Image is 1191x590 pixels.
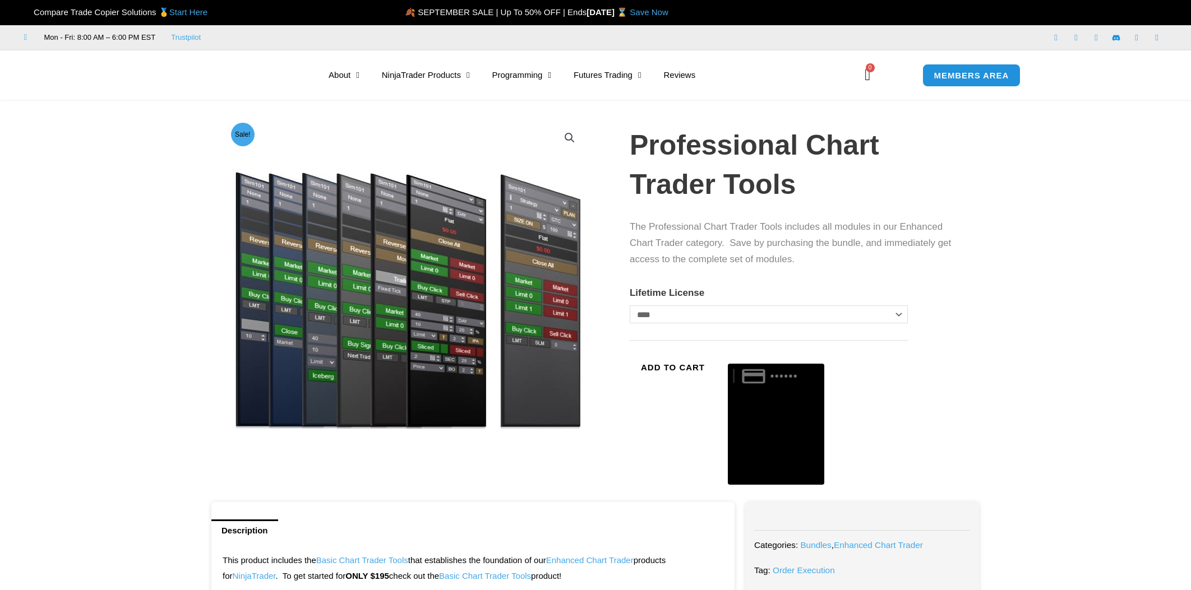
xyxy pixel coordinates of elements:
[481,62,562,88] a: Programming
[405,7,587,17] span: 🍂 SEPTEMBER SALE | Up To 50% OFF | Ends
[231,123,255,146] span: Sale!
[389,571,561,580] span: check out the product!
[770,370,798,382] text: ••••••
[233,571,276,580] a: NinjaTrader
[630,126,957,204] h1: Professional Chart Trader Tools
[560,128,580,148] a: View full-screen image gallery
[228,119,588,429] img: ProfessionalToolsBundlePage
[317,62,847,88] nav: Menu
[24,7,207,17] span: Compare Trade Copier Solutions 🥇
[866,63,875,72] span: 0
[25,8,33,16] img: 🏆
[211,519,278,541] a: Description
[546,555,634,565] a: Enhanced Chart Trader
[848,59,887,91] a: 0
[630,219,957,268] p: The Professional Chart Trader Tools includes all modules in our Enhanced Chart Trader category. S...
[587,7,630,17] strong: [DATE] ⌛
[169,7,207,17] a: Start Here
[316,555,408,565] a: Basic Chart Trader Tools
[754,565,770,575] span: Tag:
[317,62,371,88] a: About
[754,540,798,550] span: Categories:
[922,64,1021,87] a: MEMBERS AREA
[728,364,824,485] button: Buy with GPay
[171,31,201,44] a: Trustpilot
[773,565,835,575] a: Order Execution
[41,31,156,44] span: Mon - Fri: 8:00 AM – 6:00 PM EST
[834,540,923,550] a: Enhanced Chart Trader
[439,571,531,580] a: Basic Chart Trader Tools
[223,552,723,584] p: This product includes the that establishes the foundation of our products for . To get started for
[345,571,389,580] strong: ONLY $195
[800,540,923,550] span: ,
[562,62,653,88] a: Futures Trading
[934,71,1009,80] span: MEMBERS AREA
[630,357,716,377] button: Add to cart
[652,62,707,88] a: Reviews
[630,7,668,17] a: Save Now
[371,62,481,88] a: NinjaTrader Products
[176,55,296,95] img: LogoAI | Affordable Indicators – NinjaTrader
[800,540,831,550] a: Bundles
[630,287,704,298] label: Lifetime License
[726,356,827,357] iframe: Secure payment input frame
